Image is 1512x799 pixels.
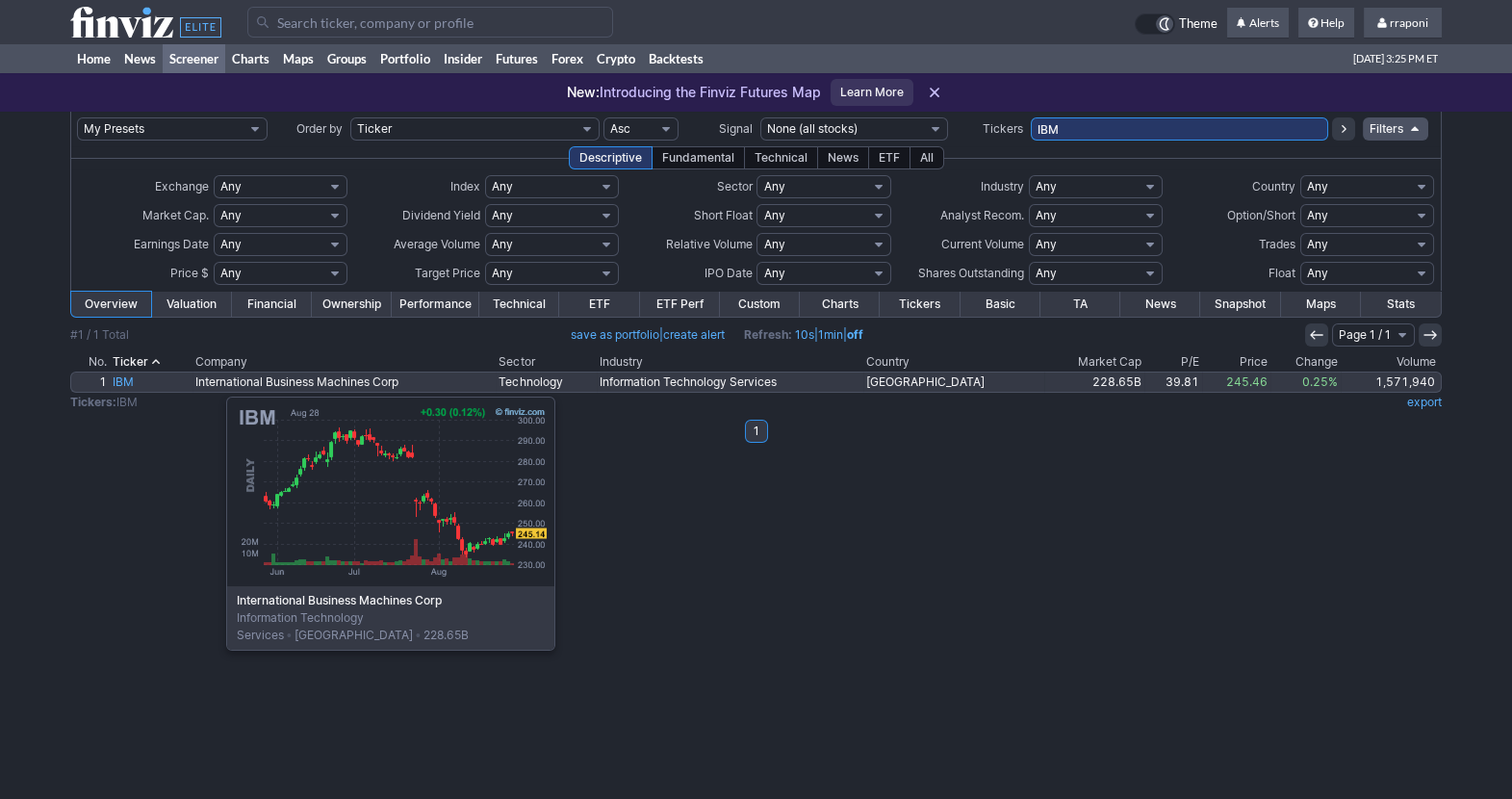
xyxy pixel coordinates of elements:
[831,79,913,106] a: Learn More
[70,395,116,409] b: Tickers:
[1040,292,1120,317] a: TA
[1135,13,1217,35] a: Theme
[373,44,437,73] a: Portfolio
[1407,395,1442,409] a: export
[134,237,209,251] span: Earnings Date
[1202,352,1270,372] th: Price
[652,146,745,169] div: Fundamental
[110,352,192,372] th: Ticker
[868,146,910,169] div: ETF
[225,44,276,73] a: Charts
[744,327,792,342] b: Refresh:
[983,121,1023,136] span: Tickers
[571,327,659,342] a: save as portfolio
[1227,208,1295,222] span: Option/Short
[415,266,480,280] span: Target Price
[1144,352,1202,372] th: P/E
[754,420,759,443] b: 1
[569,146,653,169] div: Descriptive
[1044,352,1145,372] th: Market Cap
[496,373,597,392] a: Technology
[719,121,753,136] span: Signal
[247,7,613,38] input: Search
[142,208,209,222] span: Market Cap.
[496,352,597,372] th: Sector
[71,292,151,317] a: Overview
[981,179,1024,193] span: Industry
[1269,266,1295,280] span: Float
[1044,373,1145,392] a: 228.65B
[693,208,752,222] span: Short Float
[192,373,497,392] a: International Business Machines Corp
[559,292,639,317] a: ETF
[818,327,843,342] a: 1min
[1302,374,1338,389] span: 0.25%
[1144,373,1202,392] a: 39.81
[192,352,497,372] th: Company
[665,237,752,251] span: Relative Volume
[744,146,818,169] div: Technical
[642,44,710,73] a: Backtests
[597,373,863,392] a: Information Technology Services
[163,44,225,73] a: Screener
[1227,8,1289,39] a: Alerts
[745,420,768,443] a: 1
[863,373,1044,392] a: [GEOGRAPHIC_DATA]
[590,44,642,73] a: Crypto
[1270,373,1341,392] a: 0.25%
[640,292,720,317] a: ETF Perf
[847,327,863,342] a: off
[1361,292,1441,317] a: Stats
[450,179,480,193] span: Index
[1202,373,1270,392] a: 245.46
[227,586,554,650] div: Information Technology Services [GEOGRAPHIC_DATA] 228.65B
[312,292,392,317] a: Ownership
[1200,292,1280,317] a: Snapshot
[151,292,231,317] a: Valuation
[1252,179,1295,193] span: Country
[155,179,209,193] span: Exchange
[437,44,489,73] a: Insider
[940,208,1024,222] span: Analyst Recom.
[70,44,117,73] a: Home
[1341,373,1441,392] a: 1,571,940
[1226,374,1268,389] span: 245.46
[880,292,960,317] a: Tickers
[1364,8,1442,39] a: rraponi
[110,373,192,392] a: IBM
[1281,292,1361,317] a: Maps
[394,237,480,251] span: Average Volume
[71,373,110,392] a: 1
[863,352,1044,372] th: Country
[170,266,209,280] span: Price $
[70,352,110,372] th: No.
[720,292,800,317] a: Custom
[70,325,129,345] div: #1 / 1 Total
[941,237,1024,251] span: Current Volume
[237,592,545,609] b: International Business Machines Corp
[597,352,863,372] th: Industry
[402,208,480,222] span: Dividend Yield
[320,44,373,73] a: Groups
[716,179,752,193] span: Sector
[1120,292,1200,317] a: News
[1259,237,1295,251] span: Trades
[117,44,163,73] a: News
[70,393,976,412] td: IBM
[1270,352,1341,372] th: Change
[571,325,725,345] span: |
[276,44,320,73] a: Maps
[479,292,559,317] a: Technical
[1390,15,1428,30] span: rraponi
[1353,44,1438,73] span: [DATE] 3:25 PM ET
[545,44,590,73] a: Forex
[704,266,752,280] span: IPO Date
[1363,117,1428,141] a: Filters
[392,292,479,317] a: Performance
[800,292,880,317] a: Charts
[961,292,1040,317] a: Basic
[284,628,295,642] span: •
[910,146,944,169] div: All
[817,146,869,169] div: News
[567,84,600,100] span: New:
